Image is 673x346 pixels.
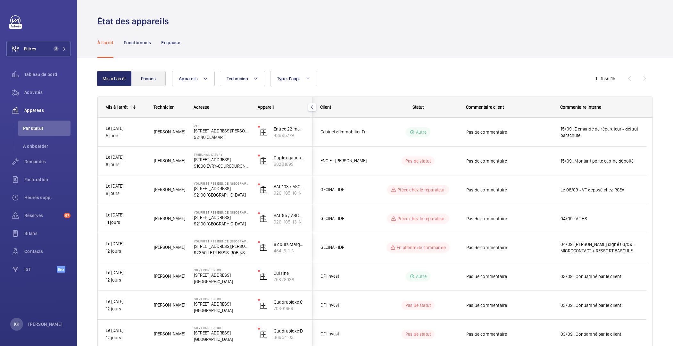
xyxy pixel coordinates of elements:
[98,118,312,147] div: Press SPACE to select this row.
[194,301,250,307] p: [STREET_ADDRESS]
[274,305,304,312] p: 70301669
[194,134,250,140] p: 92140 CLAMART
[312,147,646,175] div: Press SPACE to select this row.
[106,269,145,276] p: Le [DATE]
[220,71,265,86] button: Technicien
[194,156,250,163] p: [STREET_ADDRESS]
[466,215,552,222] span: Pas de commentaire
[466,302,552,308] span: Pas de commentaire
[106,125,145,132] p: Le [DATE]
[320,157,370,165] span: ENGIE - [PERSON_NAME]
[24,71,71,78] span: Tableau de bord
[154,273,186,280] span: [PERSON_NAME]
[270,71,317,86] button: Type d'app.
[260,157,267,165] img: elevator.svg
[194,307,250,314] p: [GEOGRAPHIC_DATA]
[274,328,304,334] p: Quadruplexe D
[24,46,36,52] span: Filtres
[194,243,250,249] p: [STREET_ADDRESS][PERSON_NAME]
[154,128,186,136] span: [PERSON_NAME]
[312,233,646,262] div: Press SPACE to select this row.
[260,330,267,338] img: elevator.svg
[194,163,250,169] p: 91000 ÉVRY-COURCOURONNES
[397,187,445,193] p: Pièce chez le réparateur
[274,132,304,139] p: 43995779
[274,126,304,132] p: Entrée 22 machinerie haute
[561,187,638,193] span: Le 08/09 - VF deposé chez RCEA
[194,181,250,185] p: YouFirst Residence [GEOGRAPHIC_DATA]
[106,132,145,139] p: 5 jours
[312,204,646,233] div: Press SPACE to select this row.
[561,273,638,280] span: 03/09 : Condamné par le client
[154,157,186,165] span: [PERSON_NAME]
[154,186,186,193] span: [PERSON_NAME]
[561,126,638,139] span: 15/09 : Demande de réparateur - défaut parachute
[320,244,370,251] span: GECINA - IDF
[466,105,504,110] span: Commentaire client
[466,187,552,193] span: Pas de commentaire
[561,215,638,222] span: 04/09 : VF HS
[258,105,305,110] div: Appareil
[466,273,552,280] span: Pas de commentaire
[260,244,267,251] img: elevator.svg
[561,158,638,164] span: 15/09 : Montant porte cabine déboité
[194,272,250,278] p: [STREET_ADDRESS]
[260,215,267,223] img: elevator.svg
[320,330,370,338] span: OFI Invest
[23,143,71,149] span: À onboarder
[14,321,19,327] p: KK
[194,124,250,128] p: 2111
[312,262,646,291] div: Press SPACE to select this row.
[561,302,638,308] span: 03/09 : Condamné par le client
[106,219,145,226] p: 11 jours
[98,233,312,262] div: Press SPACE to select this row.
[124,39,151,46] p: Fonctionnels
[24,212,61,219] span: Réserves
[274,219,304,225] p: 926_105_13_N
[227,76,248,81] span: Technicien
[194,105,209,110] span: Adresse
[277,76,300,81] span: Type d'app.
[466,331,552,337] span: Pas de commentaire
[274,270,304,276] p: Cuisine
[312,118,646,147] div: Press SPACE to select this row.
[179,76,198,81] span: Appareils
[194,128,250,134] p: [STREET_ADDRESS][PERSON_NAME]
[194,210,250,214] p: YouFirst Residence [GEOGRAPHIC_DATA]
[97,15,173,27] h1: État des appareils
[561,331,638,337] span: 03/09 : Condamné par le client
[97,71,131,86] button: Mis à l'arrêt
[416,273,427,280] p: Autre
[24,194,71,201] span: Heures supp.
[194,330,250,336] p: [STREET_ADDRESS]
[194,326,250,330] p: SILVERGREEN RIE
[194,336,250,342] p: [GEOGRAPHIC_DATA]
[320,301,370,309] span: OFI Invest
[64,213,71,218] span: 67
[161,39,180,46] p: En pause
[274,334,304,341] p: 36954103
[320,215,370,222] span: GECINA - IDF
[561,241,638,254] span: 04/09 :[PERSON_NAME] signé 03/09 : MICROCONTACT + RESSORT BASCULEUR HS, Devis envoyé
[24,89,71,96] span: Activités
[98,147,312,175] div: Press SPACE to select this row.
[274,161,304,167] p: 68281699
[154,301,186,309] span: [PERSON_NAME]
[24,158,71,165] span: Demandes
[194,239,250,243] p: YouFirst Residence [GEOGRAPHIC_DATA]
[412,105,424,110] span: Statut
[466,129,552,135] span: Pas de commentaire
[106,334,145,342] p: 12 jours
[320,128,370,136] span: Cabinet d'Immobilier Francilien - [PERSON_NAME]
[260,301,267,309] img: elevator.svg
[106,327,145,334] p: Le [DATE]
[405,302,431,308] p: Pas de statut
[605,76,611,81] span: sur
[405,158,431,164] p: Pas de statut
[154,330,186,338] span: [PERSON_NAME]
[98,262,312,291] div: Press SPACE to select this row.
[194,192,250,198] p: 92100 [GEOGRAPHIC_DATA]
[466,244,552,251] span: Pas de commentaire
[274,241,304,248] p: 6 cours Marquis
[98,175,312,204] div: Press SPACE to select this row.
